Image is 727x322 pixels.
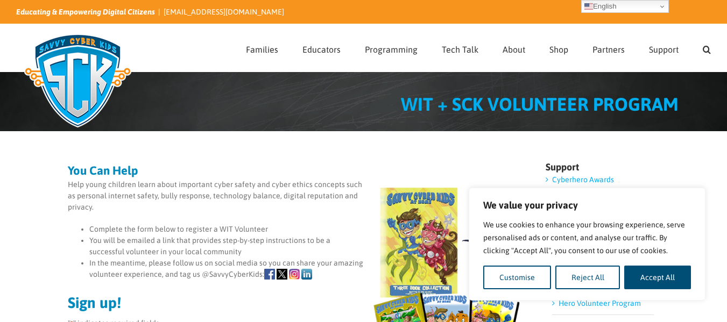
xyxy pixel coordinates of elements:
a: Programming [365,24,418,71]
i: Educating & Empowering Digital Citizens [16,8,155,16]
a: Partners [592,24,625,71]
a: Hero Volunteer Program [559,299,641,307]
img: en [584,2,593,11]
span: WIT + SCK VOLUNTEER PROGRAM [401,94,679,115]
button: Customise [483,266,551,289]
span: Tech Talk [442,45,478,54]
a: Cyberhero Awards [552,175,614,184]
a: Educators [302,24,341,71]
li: Complete the form below to register a WIT Volunteer [89,224,523,235]
img: Savvy Cyber Kids Logo [16,27,139,134]
h4: Support [546,162,659,172]
img: icons-linkedin.png [301,269,312,280]
button: Reject All [555,266,620,289]
button: Accept All [624,266,691,289]
a: Families [246,24,278,71]
h2: Sign up! [68,295,523,310]
p: We use cookies to enhance your browsing experience, serve personalised ads or content, and analys... [483,218,691,257]
span: Support [649,45,679,54]
li: In the meantime, please follow us on social media so you can share your amazing volunteer experie... [89,257,523,280]
a: Search [703,24,711,71]
span: Educators [302,45,341,54]
nav: Main Menu [246,24,711,71]
li: You will be emailed a link that provides step-by-step instructions to be a successful volunteer i... [89,235,523,257]
img: icons-Instagram.png [289,269,300,280]
a: About [503,24,525,71]
span: Partners [592,45,625,54]
img: icons-Facebook.png [264,269,275,280]
span: Shop [549,45,568,54]
p: We value your privacy [483,199,691,212]
p: Help young children learn about important cyber safety and cyber ethics concepts such as personal... [68,179,523,213]
a: Support [649,24,679,71]
span: About [503,45,525,54]
a: Tech Talk [442,24,478,71]
span: Programming [365,45,418,54]
img: icons-X.png [277,269,287,280]
span: Families [246,45,278,54]
strong: You Can Help [68,163,138,177]
a: [EMAIL_ADDRESS][DOMAIN_NAME] [164,8,284,16]
a: Shop [549,24,568,71]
